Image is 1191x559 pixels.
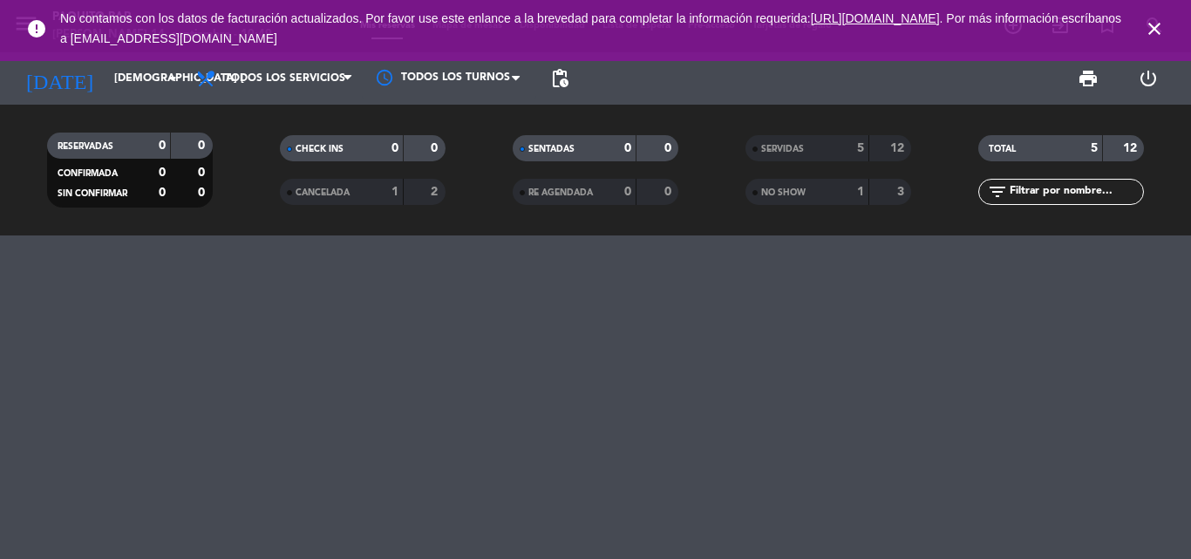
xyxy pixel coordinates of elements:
[624,142,631,154] strong: 0
[198,167,208,179] strong: 0
[664,186,675,198] strong: 0
[857,186,864,198] strong: 1
[528,145,575,153] span: SENTADAS
[296,188,350,197] span: CANCELADA
[225,72,345,85] span: Todos los servicios
[431,186,441,198] strong: 2
[58,189,127,198] span: SIN CONFIRMAR
[60,11,1121,45] span: No contamos con los datos de facturación actualizados. Por favor use este enlance a la brevedad p...
[857,142,864,154] strong: 5
[26,18,47,39] i: error
[1144,18,1165,39] i: close
[1091,142,1098,154] strong: 5
[761,188,806,197] span: NO SHOW
[431,142,441,154] strong: 0
[890,142,908,154] strong: 12
[296,145,344,153] span: CHECK INS
[159,140,166,152] strong: 0
[1138,68,1159,89] i: power_settings_new
[13,59,105,98] i: [DATE]
[1078,68,1099,89] span: print
[549,68,570,89] span: pending_actions
[1118,52,1178,105] div: LOG OUT
[391,186,398,198] strong: 1
[987,181,1008,202] i: filter_list
[198,187,208,199] strong: 0
[60,11,1121,45] a: . Por más información escríbanos a [EMAIL_ADDRESS][DOMAIN_NAME]
[664,142,675,154] strong: 0
[897,186,908,198] strong: 3
[761,145,804,153] span: SERVIDAS
[811,11,940,25] a: [URL][DOMAIN_NAME]
[391,142,398,154] strong: 0
[159,187,166,199] strong: 0
[198,140,208,152] strong: 0
[159,167,166,179] strong: 0
[162,68,183,89] i: arrow_drop_down
[528,188,593,197] span: RE AGENDADA
[1123,142,1140,154] strong: 12
[989,145,1016,153] span: TOTAL
[58,142,113,151] span: RESERVADAS
[58,169,118,178] span: CONFIRMADA
[1008,182,1143,201] input: Filtrar por nombre...
[624,186,631,198] strong: 0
